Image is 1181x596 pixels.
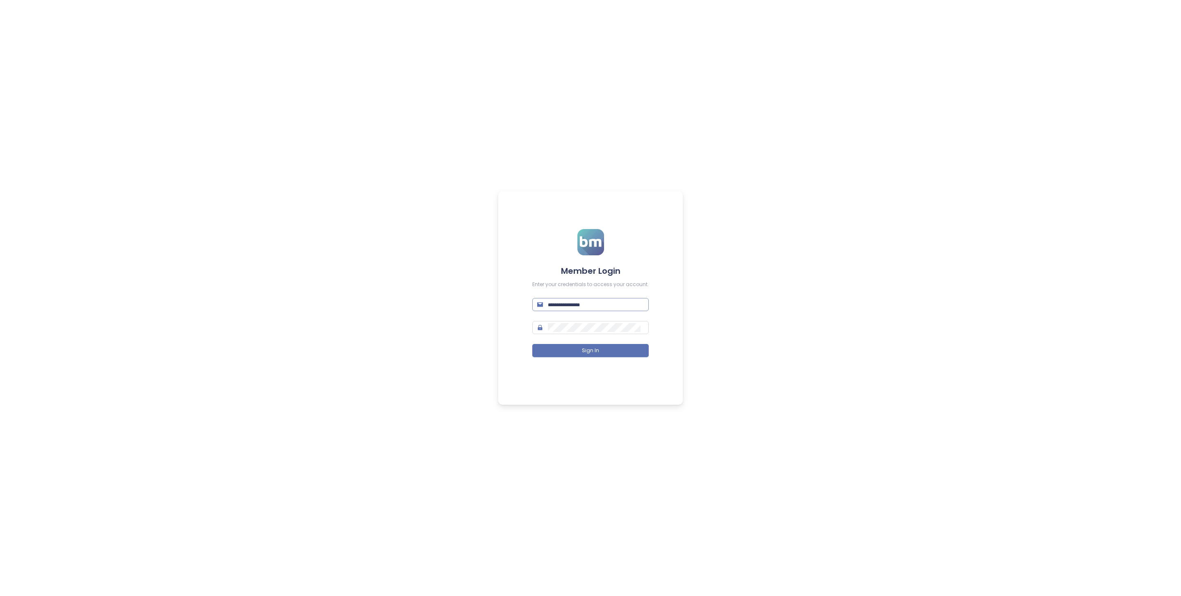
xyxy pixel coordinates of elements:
button: Sign In [532,344,649,357]
span: lock [537,325,543,330]
h4: Member Login [532,265,649,277]
span: mail [537,302,543,307]
img: logo [577,229,604,255]
div: Enter your credentials to access your account. [532,281,649,289]
span: Sign In [582,347,599,355]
